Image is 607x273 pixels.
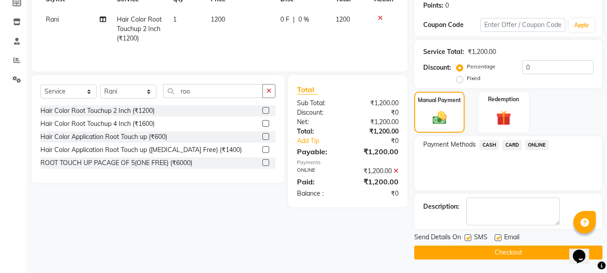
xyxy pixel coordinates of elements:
[298,15,309,24] span: 0 %
[290,166,348,176] div: ONLINE
[423,202,459,211] div: Description:
[46,15,59,23] span: Rani
[348,127,405,136] div: ₹1,200.00
[358,136,406,146] div: ₹0
[293,15,295,24] span: |
[423,1,443,10] div: Points:
[163,84,263,98] input: Search or Scan
[467,63,496,71] label: Percentage
[290,146,348,157] div: Payable:
[423,63,451,72] div: Discount:
[502,140,522,150] span: CARD
[348,98,405,108] div: ₹1,200.00
[468,47,496,57] div: ₹1,200.00
[348,176,405,187] div: ₹1,200.00
[290,117,348,127] div: Net:
[488,95,519,103] label: Redemption
[428,110,451,126] img: _cash.svg
[297,85,318,94] span: Total
[348,166,405,176] div: ₹1,200.00
[348,189,405,198] div: ₹0
[414,233,461,244] span: Send Details On
[474,233,487,244] span: SMS
[504,233,519,244] span: Email
[480,18,565,32] input: Enter Offer / Coupon Code
[418,96,461,104] label: Manual Payment
[290,127,348,136] div: Total:
[290,98,348,108] div: Sub Total:
[211,15,225,23] span: 1200
[348,108,405,117] div: ₹0
[297,159,399,166] div: Payments
[290,189,348,198] div: Balance :
[569,237,598,264] iframe: chat widget
[479,140,499,150] span: CASH
[280,15,289,24] span: 0 F
[290,176,348,187] div: Paid:
[40,132,167,142] div: Hair Color Application Root Touch up (₹600)
[40,119,155,129] div: Hair Color Root Touchup 4 Inch (₹1600)
[290,108,348,117] div: Discount:
[467,74,480,82] label: Fixed
[117,15,162,42] span: Hair Color Root Touchup 2 Inch (₹1200)
[40,106,155,116] div: Hair Color Root Touchup 2 Inch (₹1200)
[423,20,480,30] div: Coupon Code
[445,1,449,10] div: 0
[525,140,549,150] span: ONLINE
[414,246,603,260] button: Checkout
[423,47,464,57] div: Service Total:
[290,136,357,146] a: Add Tip
[40,158,192,168] div: ROOT TOUCH UP PACAGE OF 5(ONE FREE) (₹6000)
[492,109,516,127] img: _gift.svg
[423,140,476,149] span: Payment Methods
[173,15,177,23] span: 1
[348,146,405,157] div: ₹1,200.00
[348,117,405,127] div: ₹1,200.00
[40,145,242,155] div: Hair Color Application Root Touch up ([MEDICAL_DATA] Free) (₹1400)
[336,15,350,23] span: 1200
[569,18,594,32] button: Apply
